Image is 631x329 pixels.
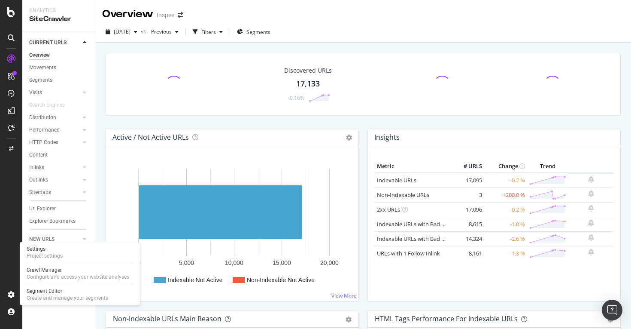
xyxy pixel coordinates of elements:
[29,51,50,60] div: Overview
[484,188,527,202] td: +200.0 %
[27,252,63,259] div: Project settings
[450,202,484,217] td: 17,096
[273,259,291,266] text: 15,000
[148,28,172,35] span: Previous
[234,25,274,39] button: Segments
[377,206,400,213] a: 2xx URLs
[112,132,189,143] h4: Active / Not Active URLs
[588,176,594,183] div: bell-plus
[527,160,568,173] th: Trend
[484,202,527,217] td: -0.2 %
[450,231,484,246] td: 14,324
[141,28,148,35] span: vs
[29,126,80,135] a: Performance
[320,259,339,266] text: 20,000
[29,51,89,60] a: Overview
[29,204,56,213] div: Url Explorer
[23,245,137,260] a: SettingsProject settings
[29,175,80,184] a: Outlinks
[450,217,484,231] td: 8,615
[450,160,484,173] th: # URLS
[331,292,357,299] a: View More
[284,66,332,75] div: Discovered URLs
[29,188,51,197] div: Sitemaps
[29,38,80,47] a: CURRENT URLS
[484,173,527,188] td: -0.2 %
[189,25,226,39] button: Filters
[29,138,58,147] div: HTTP Codes
[29,235,80,244] a: NEW URLS
[588,234,594,241] div: bell-plus
[29,113,80,122] a: Distribution
[29,217,76,226] div: Explorer Bookmarks
[29,76,52,85] div: Segments
[29,63,56,72] div: Movements
[288,94,304,101] div: -0.16%
[588,219,594,226] div: bell-plus
[29,113,56,122] div: Distribution
[377,235,470,243] a: Indexable URLs with Bad Description
[450,173,484,188] td: 17,095
[168,277,223,283] text: Indexable Not Active
[247,277,315,283] text: Non-Indexable Not Active
[29,188,80,197] a: Sitemaps
[29,76,89,85] a: Segments
[602,300,622,320] div: Open Intercom Messenger
[484,160,527,173] th: Change
[225,259,243,266] text: 10,000
[27,267,129,274] div: Crawl Manager
[450,188,484,202] td: 3
[179,259,194,266] text: 5,000
[29,88,42,97] div: Visits
[29,126,59,135] div: Performance
[102,7,153,22] div: Overview
[484,246,527,261] td: -1.3 %
[374,132,400,143] h4: Insights
[484,217,527,231] td: -1.0 %
[375,314,518,323] div: HTML Tags Performance for Indexable URLs
[23,287,137,302] a: Segment EditorCreate and manage your segments
[29,163,80,172] a: Inlinks
[29,7,88,14] div: Analytics
[29,38,67,47] div: CURRENT URLS
[113,160,352,294] svg: A chart.
[178,12,183,18] div: arrow-right-arrow-left
[27,274,129,280] div: Configure and access your website analyses
[346,135,352,141] i: Options
[29,14,88,24] div: SiteCrawler
[29,151,48,160] div: Content
[23,266,137,281] a: Crawl ManagerConfigure and access your website analyses
[346,317,352,323] div: gear
[201,28,216,36] div: Filters
[29,217,89,226] a: Explorer Bookmarks
[377,176,416,184] a: Indexable URLs
[157,11,174,19] div: Inspee
[27,246,63,252] div: Settings
[29,175,48,184] div: Outlinks
[27,295,108,301] div: Create and manage your segments
[27,288,108,295] div: Segment Editor
[29,101,73,110] a: Search Engines
[148,25,182,39] button: Previous
[484,231,527,246] td: -2.6 %
[450,246,484,261] td: 8,161
[588,190,594,197] div: bell-plus
[29,163,44,172] div: Inlinks
[29,151,89,160] a: Content
[29,101,65,110] div: Search Engines
[29,235,55,244] div: NEW URLS
[102,25,141,39] button: [DATE]
[29,138,80,147] a: HTTP Codes
[377,249,440,257] a: URLs with 1 Follow Inlink
[29,88,80,97] a: Visits
[375,160,450,173] th: Metric
[113,314,221,323] div: Non-Indexable URLs Main Reason
[588,205,594,212] div: bell-plus
[29,63,89,72] a: Movements
[296,78,320,89] div: 17,133
[377,220,449,228] a: Indexable URLs with Bad H1
[377,191,429,199] a: Non-Indexable URLs
[114,28,130,35] span: 2025 Sep. 30th
[246,28,270,36] span: Segments
[29,204,89,213] a: Url Explorer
